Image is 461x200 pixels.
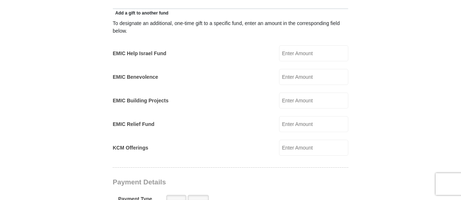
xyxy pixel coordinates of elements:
h3: Payment Details [113,178,298,187]
input: Enter Amount [279,69,348,85]
label: EMIC Building Projects [113,97,169,105]
input: Enter Amount [279,45,348,61]
label: EMIC Benevolence [113,73,158,81]
span: Add a gift to another fund [113,11,169,16]
input: Enter Amount [279,93,348,109]
div: To designate an additional, one-time gift to a specific fund, enter an amount in the correspondin... [113,20,348,35]
label: KCM Offerings [113,144,148,152]
input: Enter Amount [279,140,348,156]
label: EMIC Relief Fund [113,121,154,128]
label: EMIC Help Israel Fund [113,50,166,57]
input: Enter Amount [279,116,348,132]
